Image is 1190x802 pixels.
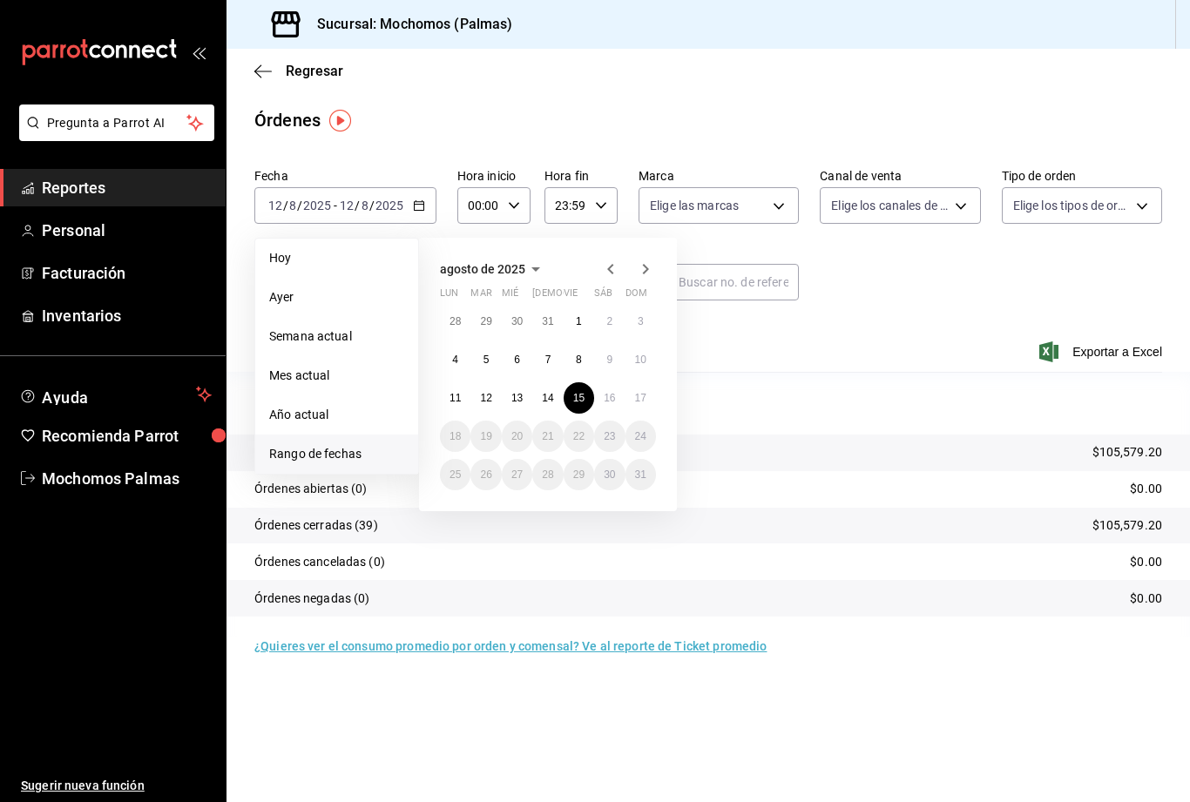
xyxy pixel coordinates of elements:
p: Órdenes negadas (0) [254,590,370,608]
button: 23 de agosto de 2025 [594,421,625,452]
button: 10 de agosto de 2025 [625,344,656,375]
input: -- [267,199,283,212]
abbr: 6 de agosto de 2025 [514,354,520,366]
span: / [283,199,288,212]
abbr: martes [470,287,491,306]
abbr: jueves [532,287,635,306]
p: $105,579.20 [1092,516,1162,535]
abbr: 29 de julio de 2025 [480,315,491,327]
button: agosto de 2025 [440,259,546,280]
abbr: 13 de agosto de 2025 [511,392,523,404]
label: Fecha [254,170,436,182]
span: Sugerir nueva función [21,777,212,795]
span: Elige los canales de venta [831,197,948,214]
button: 11 de agosto de 2025 [440,382,470,414]
abbr: 31 de julio de 2025 [542,315,553,327]
button: 14 de agosto de 2025 [532,382,563,414]
abbr: 15 de agosto de 2025 [573,392,585,404]
p: Órdenes abiertas (0) [254,480,368,498]
span: / [355,199,360,212]
span: Año actual [269,406,404,424]
abbr: 11 de agosto de 2025 [450,392,461,404]
span: Ayuda [42,384,189,405]
button: 25 de agosto de 2025 [440,459,470,490]
span: Facturación [42,261,212,285]
abbr: 8 de agosto de 2025 [576,354,582,366]
button: 2 de agosto de 2025 [594,306,625,337]
p: $0.00 [1130,553,1162,571]
p: $105,579.20 [1092,443,1162,462]
abbr: 21 de agosto de 2025 [542,430,553,442]
span: / [369,199,375,212]
button: 15 de agosto de 2025 [564,382,594,414]
button: 19 de agosto de 2025 [470,421,501,452]
abbr: 2 de agosto de 2025 [606,315,612,327]
label: Hora fin [544,170,618,182]
a: ¿Quieres ver el consumo promedio por orden y comensal? Ve al reporte de Ticket promedio [254,639,767,653]
input: Buscar no. de referencia [679,265,799,300]
abbr: 7 de agosto de 2025 [545,354,551,366]
abbr: 30 de julio de 2025 [511,315,523,327]
span: Personal [42,219,212,242]
abbr: 9 de agosto de 2025 [606,354,612,366]
span: Ayer [269,288,404,307]
abbr: 1 de agosto de 2025 [576,315,582,327]
abbr: 26 de agosto de 2025 [480,468,491,481]
button: Exportar a Excel [1043,341,1162,362]
button: 31 de agosto de 2025 [625,459,656,490]
abbr: 3 de agosto de 2025 [638,315,644,327]
img: Tooltip marker [329,110,351,131]
abbr: 27 de agosto de 2025 [511,468,523,481]
button: 24 de agosto de 2025 [625,421,656,452]
abbr: 24 de agosto de 2025 [635,430,646,442]
button: 13 de agosto de 2025 [502,382,532,414]
button: 1 de agosto de 2025 [564,306,594,337]
button: 16 de agosto de 2025 [594,382,625,414]
input: -- [339,199,355,212]
button: 29 de julio de 2025 [470,306,501,337]
span: Mes actual [269,367,404,385]
input: -- [288,199,297,212]
button: open_drawer_menu [192,45,206,59]
abbr: 18 de agosto de 2025 [450,430,461,442]
button: 5 de agosto de 2025 [470,344,501,375]
abbr: 12 de agosto de 2025 [480,392,491,404]
abbr: domingo [625,287,647,306]
button: 21 de agosto de 2025 [532,421,563,452]
span: Mochomos Palmas [42,467,212,490]
label: Hora inicio [457,170,531,182]
p: Órdenes cerradas (39) [254,516,378,535]
abbr: 4 de agosto de 2025 [452,354,458,366]
button: Regresar [254,63,343,79]
abbr: 31 de agosto de 2025 [635,468,646,481]
abbr: 20 de agosto de 2025 [511,430,523,442]
button: 12 de agosto de 2025 [470,382,501,414]
button: 8 de agosto de 2025 [564,344,594,375]
button: Pregunta a Parrot AI [19,104,214,141]
abbr: 23 de agosto de 2025 [604,430,615,442]
abbr: 25 de agosto de 2025 [450,468,461,481]
a: Pregunta a Parrot AI [12,126,214,145]
abbr: 28 de julio de 2025 [450,315,461,327]
button: 17 de agosto de 2025 [625,382,656,414]
abbr: 16 de agosto de 2025 [604,392,615,404]
button: 27 de agosto de 2025 [502,459,532,490]
button: 30 de julio de 2025 [502,306,532,337]
button: 18 de agosto de 2025 [440,421,470,452]
abbr: 28 de agosto de 2025 [542,468,553,481]
label: Marca [639,170,799,182]
button: 9 de agosto de 2025 [594,344,625,375]
span: / [297,199,302,212]
span: Elige los tipos de orden [1013,197,1130,214]
abbr: 10 de agosto de 2025 [635,354,646,366]
button: 6 de agosto de 2025 [502,344,532,375]
span: Elige las marcas [650,197,739,214]
button: 31 de julio de 2025 [532,306,563,337]
button: 29 de agosto de 2025 [564,459,594,490]
span: Pregunta a Parrot AI [47,114,187,132]
p: $0.00 [1130,590,1162,608]
abbr: miércoles [502,287,518,306]
p: Órdenes canceladas (0) [254,553,385,571]
input: -- [361,199,369,212]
